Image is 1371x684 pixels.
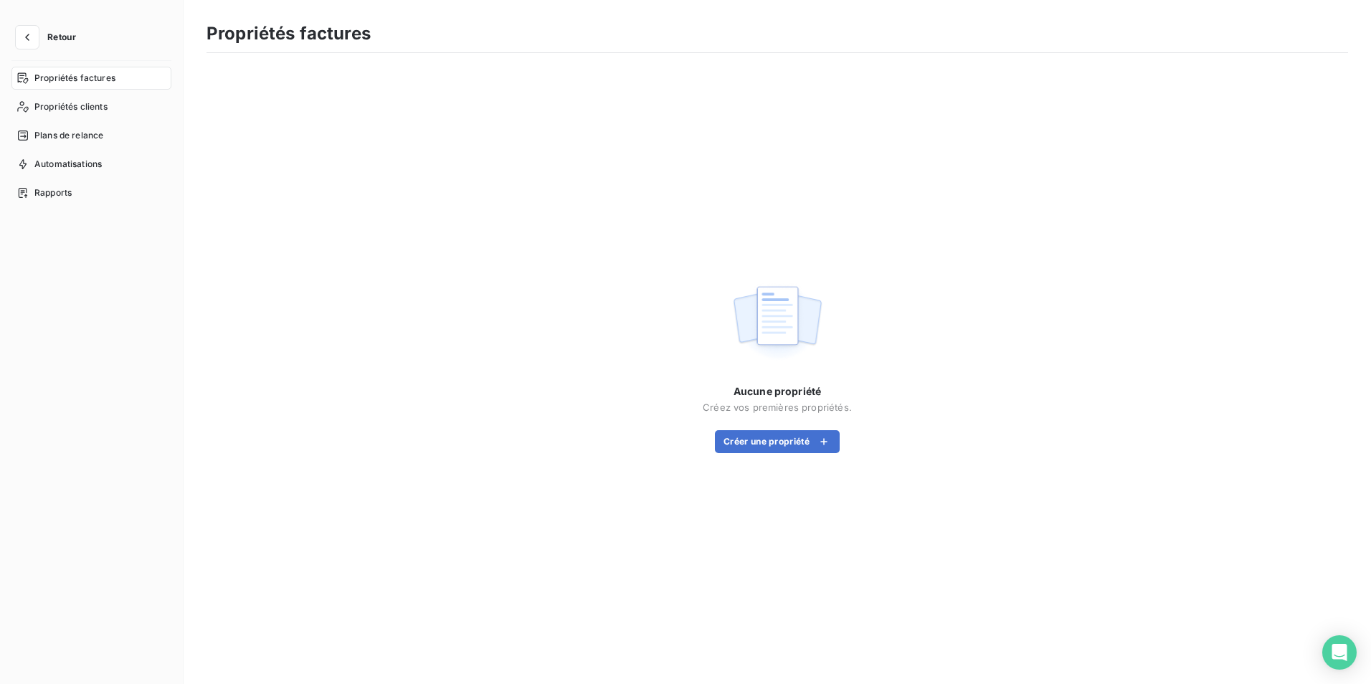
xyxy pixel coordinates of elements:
span: Aucune propriété [734,384,821,399]
span: Propriétés factures [34,72,115,85]
h3: Propriétés factures [207,21,371,47]
span: Propriétés clients [34,100,108,113]
a: Automatisations [11,153,171,176]
button: Créer une propriété [715,430,840,453]
div: Open Intercom Messenger [1322,635,1357,670]
img: empty state [731,278,823,367]
span: Plans de relance [34,129,103,142]
a: Rapports [11,181,171,204]
a: Plans de relance [11,124,171,147]
a: Propriétés clients [11,95,171,118]
a: Propriétés factures [11,67,171,90]
span: Créez vos premières propriétés. [703,402,852,413]
span: Automatisations [34,158,102,171]
span: Rapports [34,186,72,199]
span: Retour [47,33,76,42]
button: Retour [11,26,87,49]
